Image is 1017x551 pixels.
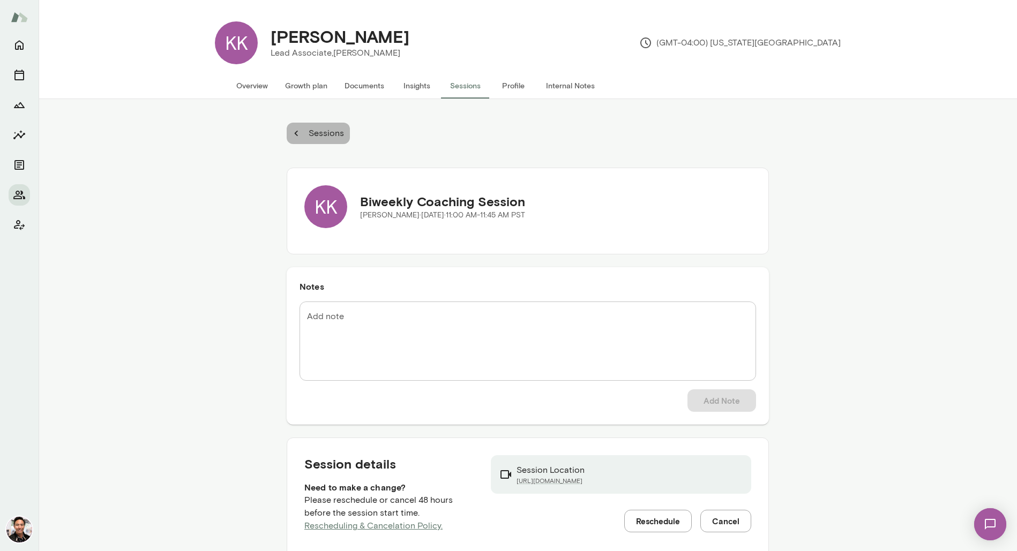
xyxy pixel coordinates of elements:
button: Cancel [700,510,751,532]
button: Overview [228,73,276,99]
h5: Session details [304,455,474,472]
h5: Biweekly Coaching Session [360,193,525,210]
p: Sessions [306,127,344,140]
p: Lead Associate, [PERSON_NAME] [271,47,409,59]
button: Growth plan [276,73,336,99]
button: Sessions [441,73,489,99]
button: Members [9,184,30,206]
button: Home [9,34,30,56]
button: Profile [489,73,537,99]
h6: Notes [300,280,756,293]
button: Sessions [9,64,30,86]
img: Mento [11,7,28,27]
button: Reschedule [624,510,692,532]
p: (GMT-04:00) [US_STATE][GEOGRAPHIC_DATA] [639,36,841,49]
p: Please reschedule or cancel 48 hours before the session start time. [304,494,474,532]
h4: [PERSON_NAME] [271,26,409,47]
button: Internal Notes [537,73,603,99]
div: KK [304,185,347,228]
button: Client app [9,214,30,236]
p: Session Location [517,464,585,477]
a: [URL][DOMAIN_NAME] [517,477,585,485]
button: Documents [9,154,30,176]
button: Growth Plan [9,94,30,116]
button: Insights [393,73,441,99]
button: Sessions [287,123,350,144]
div: KK [215,21,258,64]
button: Documents [336,73,393,99]
p: [PERSON_NAME] · [DATE] · 11:00 AM-11:45 AM PST [360,210,525,221]
img: Albert Villarde [6,517,32,542]
a: Rescheduling & Cancelation Policy. [304,520,443,531]
h6: Need to make a change? [304,481,474,494]
button: Insights [9,124,30,146]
